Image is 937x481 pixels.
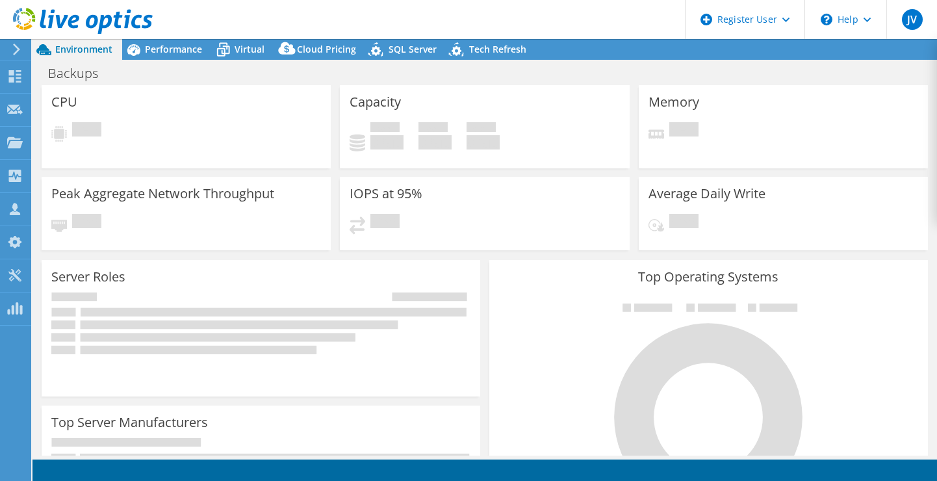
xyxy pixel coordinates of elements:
[418,122,448,135] span: Free
[350,187,422,201] h3: IOPS at 95%
[467,135,500,149] h4: 0 GiB
[467,122,496,135] span: Total
[499,270,918,284] h3: Top Operating Systems
[648,95,699,109] h3: Memory
[72,214,101,231] span: Pending
[902,9,923,30] span: JV
[370,135,404,149] h4: 0 GiB
[669,122,699,140] span: Pending
[418,135,452,149] h4: 0 GiB
[55,43,112,55] span: Environment
[469,43,526,55] span: Tech Refresh
[51,270,125,284] h3: Server Roles
[51,187,274,201] h3: Peak Aggregate Network Throughput
[51,95,77,109] h3: CPU
[42,66,118,81] h1: Backups
[145,43,202,55] span: Performance
[370,122,400,135] span: Used
[51,415,208,430] h3: Top Server Manufacturers
[297,43,356,55] span: Cloud Pricing
[821,14,832,25] svg: \n
[235,43,264,55] span: Virtual
[370,214,400,231] span: Pending
[389,43,437,55] span: SQL Server
[350,95,401,109] h3: Capacity
[648,187,765,201] h3: Average Daily Write
[72,122,101,140] span: Pending
[669,214,699,231] span: Pending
